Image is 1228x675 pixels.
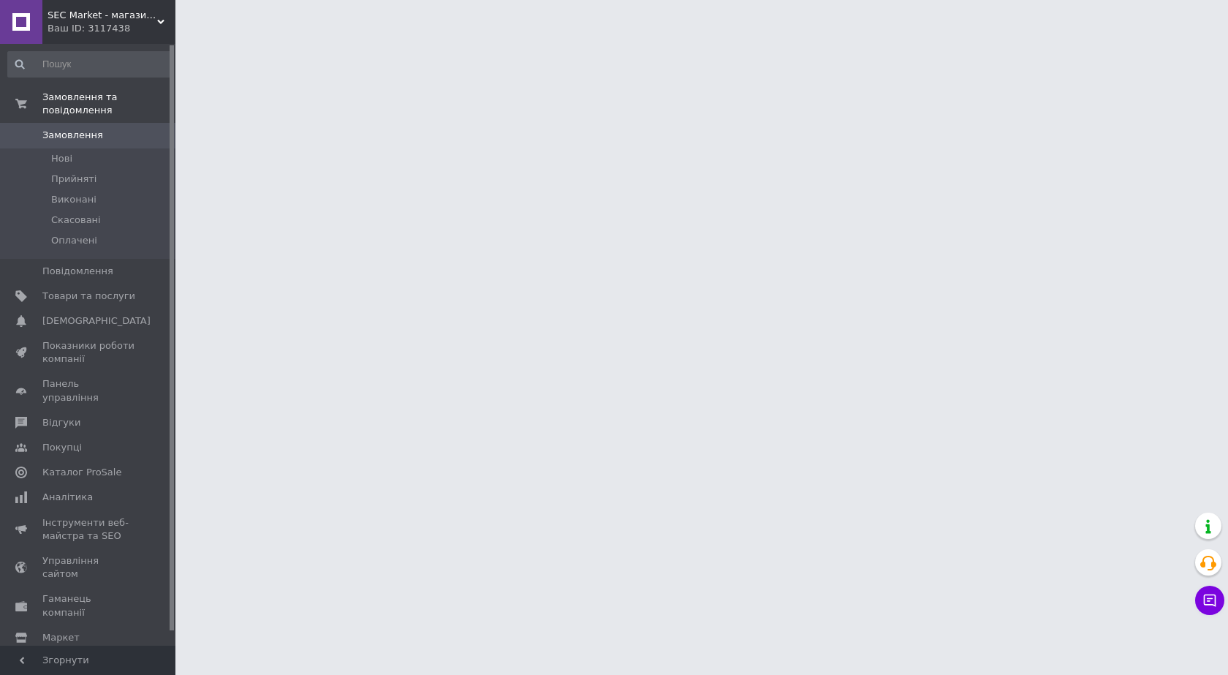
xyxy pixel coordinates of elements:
[42,91,175,117] span: Замовлення та повідомлення
[42,314,151,328] span: [DEMOGRAPHIC_DATA]
[42,466,121,479] span: Каталог ProSale
[42,416,80,429] span: Відгуки
[42,129,103,142] span: Замовлення
[51,214,101,227] span: Скасовані
[42,377,135,404] span: Панель управління
[42,441,82,454] span: Покупці
[42,554,135,581] span: Управління сайтом
[42,631,80,644] span: Маркет
[51,173,96,186] span: Прийняті
[42,516,135,543] span: Інструменти веб-майстра та SEO
[42,592,135,619] span: Гаманець компанії
[42,339,135,366] span: Показники роботи компанії
[51,152,72,165] span: Нові
[42,265,113,278] span: Повідомлення
[48,22,175,35] div: Ваш ID: 3117438
[51,193,96,206] span: Виконані
[42,290,135,303] span: Товари та послуги
[7,51,173,78] input: Пошук
[42,491,93,504] span: Аналітика
[51,234,97,247] span: Оплачені
[1195,586,1224,615] button: Чат з покупцем
[48,9,157,22] span: SEC Market - магазин систем безпеки №1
